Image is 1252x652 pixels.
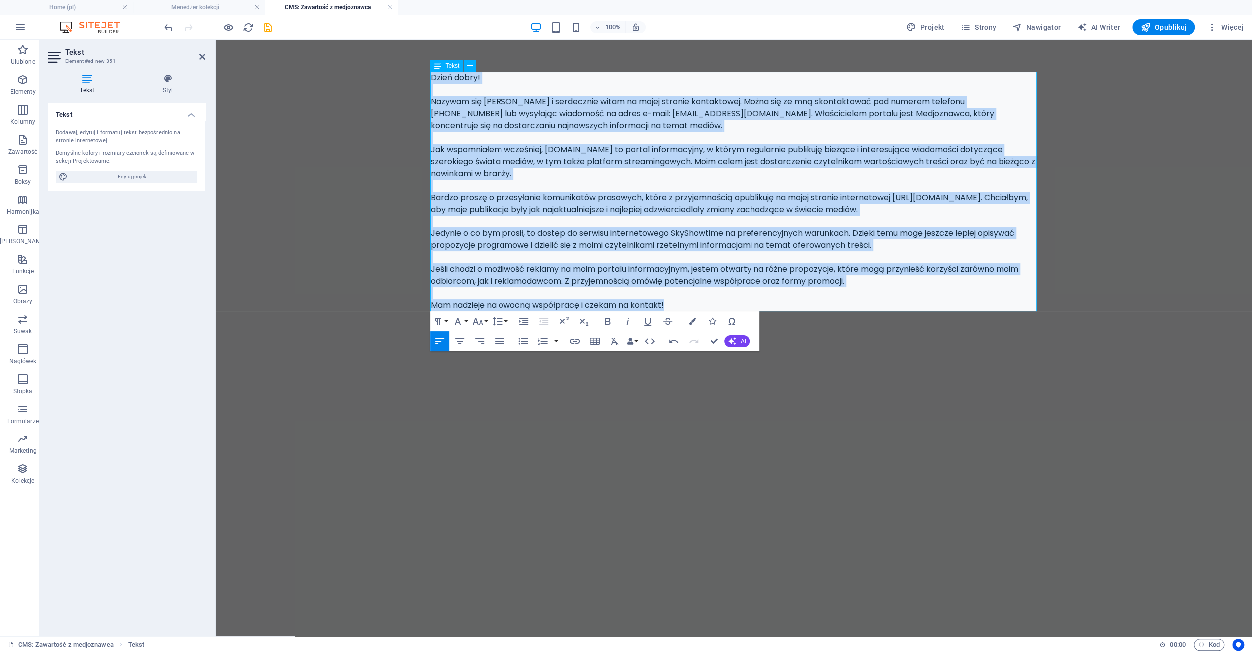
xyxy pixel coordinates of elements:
button: Kod [1194,639,1224,651]
div: Dzień dobry! Nazywam się [PERSON_NAME] i serdecznie witam na mojej stronie kontaktowej. Można się... [215,32,822,271]
button: Usercentrics [1232,639,1244,651]
p: Elementy [10,88,36,96]
button: Clear Formatting [605,331,624,351]
button: Ordered List [552,331,560,351]
button: Strony [957,19,1001,35]
button: Paragraph Format [430,311,449,331]
button: Insert Table [585,331,604,351]
button: Bold (Ctrl+B) [598,311,617,331]
h4: CMS: Zawartość z medjoznawca [265,2,398,13]
p: Kolekcje [11,477,34,485]
h6: 100% [605,21,621,33]
span: Edytuj projekt [71,171,194,183]
p: Harmonijka [7,208,39,216]
button: Unordered List [514,331,533,351]
button: HTML [640,331,659,351]
button: Colors [682,311,701,331]
button: Więcej [1203,19,1248,35]
button: AI [724,335,750,347]
div: Domyślne kolory i rozmiary czcionek są definiowane w sekcji Projektowanie. [56,149,197,166]
p: Suwak [14,327,32,335]
button: Opublikuj [1132,19,1195,35]
button: Projekt [902,19,948,35]
button: Align Justify [490,331,509,351]
h4: Menedżer kolekcji [133,2,265,13]
p: Stopka [13,387,33,395]
button: Edytuj projekt [56,171,197,183]
p: Marketing [9,447,37,455]
button: Italic (Ctrl+I) [618,311,637,331]
h6: Czas sesji [1159,639,1186,651]
button: undo [162,21,174,33]
button: Align Right [470,331,489,351]
button: Font Size [470,311,489,331]
span: : [1177,641,1178,648]
a: Kliknij, aby anulować zaznaczenie. Kliknij dwukrotnie, aby otworzyć Strony [8,639,114,651]
p: Zawartość [8,148,37,156]
span: Opublikuj [1140,22,1187,32]
div: Dodawaj, edytuj i formatuj tekst bezpośrednio na stronie internetowej. [56,129,197,145]
button: save [262,21,274,33]
i: Przeładuj stronę [243,22,254,33]
p: Obrazy [13,297,33,305]
button: Increase Indent [514,311,533,331]
h2: Tekst [65,48,205,57]
button: Insert Link [565,331,584,351]
h4: Tekst [48,74,131,95]
span: Tekst [445,63,459,69]
p: Funkcje [12,267,34,275]
span: AI [740,338,746,344]
span: Projekt [906,22,944,32]
h4: Tekst [48,103,205,121]
div: Projekt (Ctrl+Alt+Y) [902,19,948,35]
span: AI Writer [1077,22,1120,32]
span: Kod [1198,639,1220,651]
button: Undo (Ctrl+Z) [664,331,683,351]
p: Nagłówek [9,357,37,365]
span: 00 00 [1170,639,1185,651]
button: Icons [702,311,721,331]
button: Confirm (Ctrl+⏎) [704,331,723,351]
button: Underline (Ctrl+U) [638,311,657,331]
span: Kliknij, aby zaznaczyć. Kliknij dwukrotnie, aby edytować [128,639,144,651]
button: Nawigator [1008,19,1065,35]
i: Cofnij: Dodaj element (Ctrl+Z) [163,22,174,33]
i: Po zmianie rozmiaru automatycznie dostosowuje poziom powiększenia do wybranego urządzenia. [631,23,640,32]
p: Boksy [15,178,31,186]
button: Redo (Ctrl+Shift+Z) [684,331,703,351]
button: Line Height [490,311,509,331]
button: Align Left [430,331,449,351]
p: Kolumny [10,118,35,126]
button: reload [242,21,254,33]
button: Strikethrough [658,311,677,331]
button: AI Writer [1073,19,1124,35]
span: Nawigator [1012,22,1061,32]
button: Superscript [554,311,573,331]
button: Font Family [450,311,469,331]
button: Align Center [450,331,469,351]
i: Zapisz (Ctrl+S) [262,22,274,33]
nav: breadcrumb [128,639,144,651]
button: Subscript [574,311,593,331]
span: Strony [961,22,997,32]
img: Editor Logo [57,21,132,33]
p: Ulubione [11,58,35,66]
button: Data Bindings [625,331,639,351]
h3: Element #ed-new-351 [65,57,185,66]
h4: Styl [131,74,205,95]
button: Kliknij tutaj, aby wyjść z trybu podglądu i kontynuować edycję [222,21,234,33]
button: Ordered List [533,331,552,351]
span: Więcej [1207,22,1244,32]
button: Decrease Indent [534,311,553,331]
p: Formularze [7,417,39,425]
button: 100% [590,21,626,33]
button: Special Characters [722,311,741,331]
